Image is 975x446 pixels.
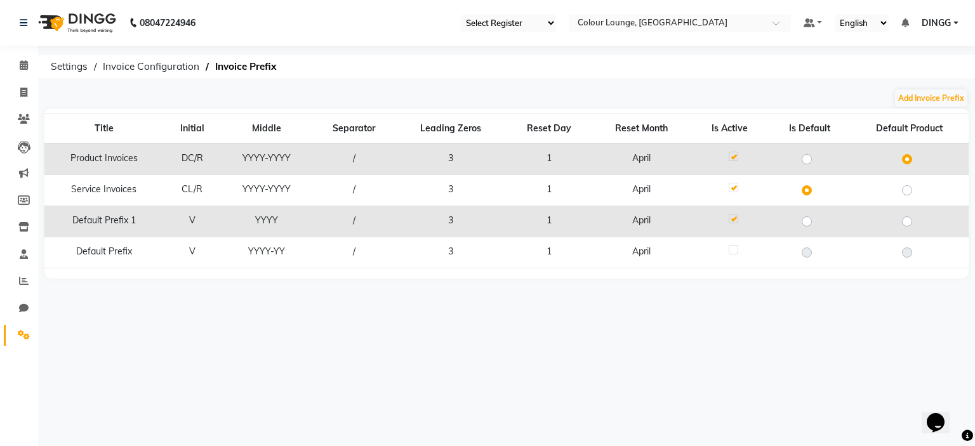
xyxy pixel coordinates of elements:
th: Title [44,114,164,144]
b: 08047224946 [140,5,196,41]
td: YYYY-YY [221,237,313,268]
td: April [592,143,691,175]
span: DINGG [922,16,951,30]
th: Reset Month [592,114,691,144]
td: / [312,143,396,175]
td: YYYY [221,206,313,237]
td: April [592,175,691,206]
th: Leading Zeros [396,114,507,144]
td: April [592,206,691,237]
td: / [312,237,396,268]
td: DC/R [164,143,221,175]
td: / [312,206,396,237]
td: 3 [396,143,507,175]
td: April [592,237,691,268]
img: logo [32,5,119,41]
td: Service Invoices [44,175,164,206]
td: V [164,206,221,237]
span: Invoice Prefix [209,55,282,78]
span: Invoice Configuration [96,55,206,78]
td: Product Invoices [44,143,164,175]
th: Default Product [850,114,969,144]
td: 3 [396,237,507,268]
td: YYYY-YYYY [221,143,313,175]
button: Add Invoice Prefix [895,89,967,107]
td: 3 [396,206,507,237]
th: Separator [312,114,396,144]
th: Is Default [769,114,851,144]
span: Settings [44,55,94,78]
th: Middle [221,114,313,144]
td: / [312,175,396,206]
td: YYYY-YYYY [221,175,313,206]
th: Initial [164,114,221,144]
iframe: chat widget [922,395,962,433]
td: V [164,237,221,268]
td: Default Prefix 1 [44,206,164,237]
td: 3 [396,175,507,206]
th: Is Active [691,114,769,144]
td: 1 [506,237,592,268]
td: CL/R [164,175,221,206]
td: 1 [506,143,592,175]
td: 1 [506,175,592,206]
th: Reset Day [506,114,592,144]
td: 1 [506,206,592,237]
td: Default Prefix [44,237,164,268]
